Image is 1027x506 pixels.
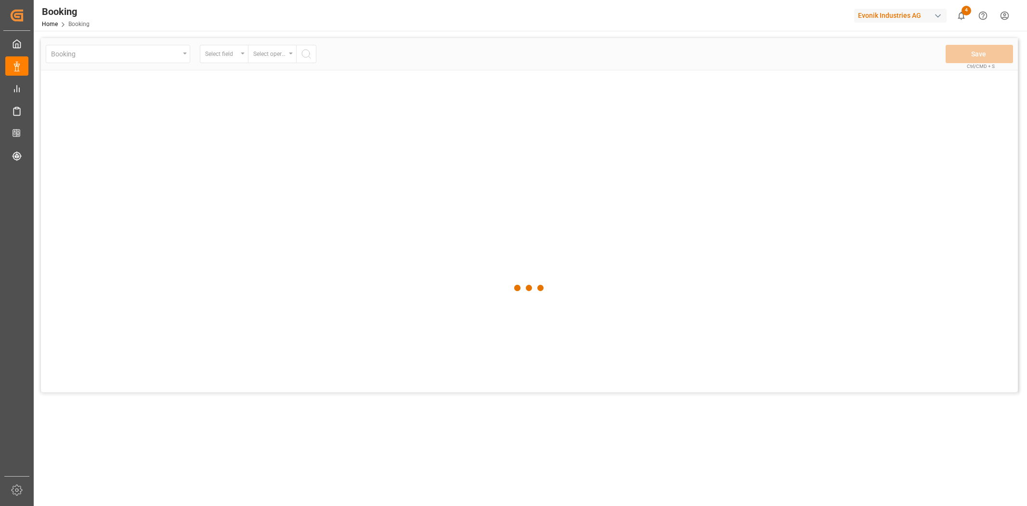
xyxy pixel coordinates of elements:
div: Evonik Industries AG [854,9,947,23]
a: Home [42,21,58,27]
button: show 4 new notifications [950,5,972,27]
div: Booking [42,4,90,19]
button: Evonik Industries AG [854,6,950,25]
button: Help Center [972,5,994,27]
span: 4 [962,6,971,15]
